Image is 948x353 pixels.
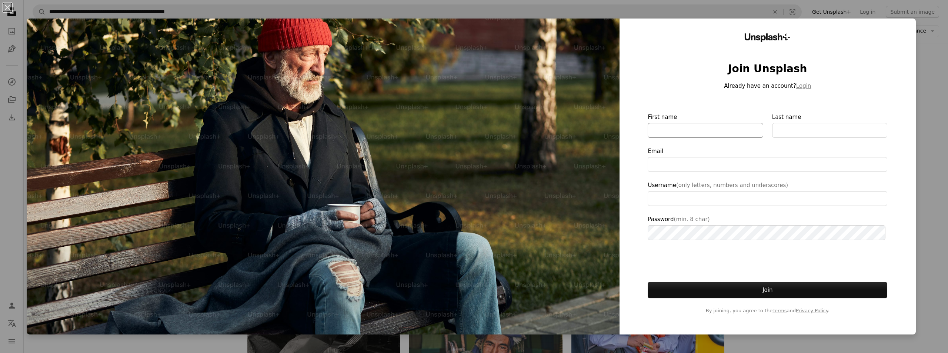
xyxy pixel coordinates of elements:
[648,147,887,172] label: Email
[674,216,710,223] span: (min. 8 char)
[648,191,887,206] input: Username(only letters, numbers and underscores)
[648,81,887,90] p: Already have an account?
[648,225,885,240] input: Password(min. 8 char)
[648,123,763,138] input: First name
[648,181,887,206] label: Username
[648,157,887,172] input: Email
[772,308,787,313] a: Terms
[648,113,763,138] label: First name
[648,307,887,314] span: By joining, you agree to the and .
[796,308,828,313] a: Privacy Policy
[772,113,887,138] label: Last name
[648,62,887,76] h1: Join Unsplash
[648,282,887,298] button: Join
[676,182,788,189] span: (only letters, numbers and underscores)
[772,123,887,138] input: Last name
[648,215,887,240] label: Password
[796,81,811,90] button: Login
